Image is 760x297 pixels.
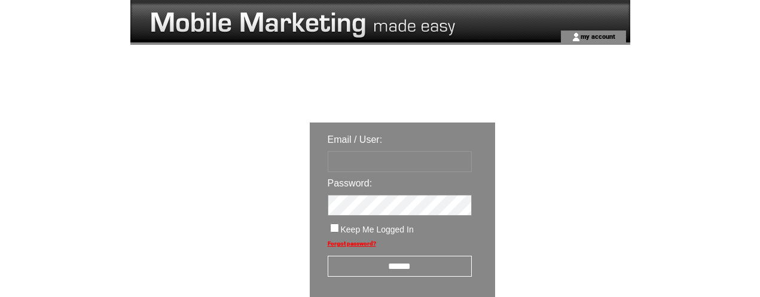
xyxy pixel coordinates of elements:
span: Keep Me Logged In [341,225,414,234]
a: my account [581,32,615,40]
span: Password: [328,178,373,188]
a: Forgot password? [328,240,376,247]
img: account_icon.gif [572,32,581,42]
span: Email / User: [328,134,383,145]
